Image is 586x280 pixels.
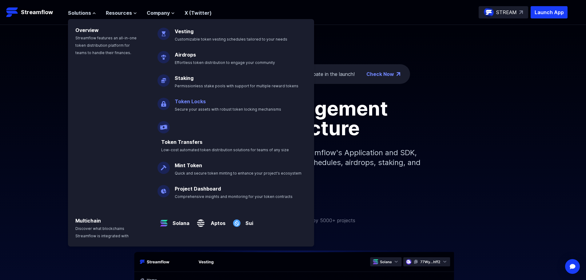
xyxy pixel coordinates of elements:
img: Project Dashboard [157,180,170,197]
a: Token Locks [175,98,206,105]
img: Mint Token [157,157,170,174]
img: Staking [157,69,170,87]
a: Multichain [75,218,101,224]
a: Project Dashboard [175,186,221,192]
span: Effortless token distribution to engage your community [175,60,275,65]
p: Streamflow [21,8,53,17]
p: STREAM [496,9,517,16]
span: Comprehensive insights and monitoring for your token contracts [175,194,293,199]
span: Quick and secure token minting to enhance your project's ecosystem [175,171,301,175]
a: X (Twitter) [185,10,212,16]
button: Company [147,9,175,17]
span: Company [147,9,170,17]
a: Aptos [207,215,225,227]
p: Trusted by 5000+ projects [294,217,355,224]
img: Solana [157,212,170,229]
img: Token Locks [157,93,170,110]
a: Overview [75,27,99,33]
a: Token Transfers [161,139,202,145]
img: Payroll [157,116,170,133]
img: Airdrops [157,46,170,63]
span: Resources [106,9,132,17]
a: Solana [170,215,189,227]
img: top-right-arrow.svg [519,10,523,14]
a: Airdrops [175,52,196,58]
button: Solutions [68,9,96,17]
a: Staking [175,75,193,81]
span: Streamflow features an all-in-one token distribution platform for teams to handle their finances. [75,36,137,55]
img: streamflow-logo-circle.png [484,7,494,17]
span: Low-cost automated token distribution solutions for teams of any size [161,148,289,152]
a: Vesting [175,28,193,34]
span: Discover what blockchains Streamflow is integrated with [75,226,129,238]
a: Check Now [366,70,394,78]
span: Secure your assets with robust token locking mechanisms [175,107,281,112]
a: STREAM [479,6,528,18]
img: Vesting [157,23,170,40]
img: Streamflow Logo [6,6,18,18]
div: Open Intercom Messenger [565,259,580,274]
a: Mint Token [175,162,202,168]
img: top-right-arrow.png [397,72,400,76]
span: Customizable token vesting schedules tailored to your needs [175,37,287,41]
button: Launch App [531,6,568,18]
img: Aptos [194,212,207,229]
button: Resources [106,9,137,17]
span: Solutions [68,9,91,17]
span: Permissionless stake pools with support for multiple reward tokens [175,84,298,88]
img: Sui [230,212,243,229]
a: Sui [243,215,253,227]
a: Streamflow [6,6,62,18]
